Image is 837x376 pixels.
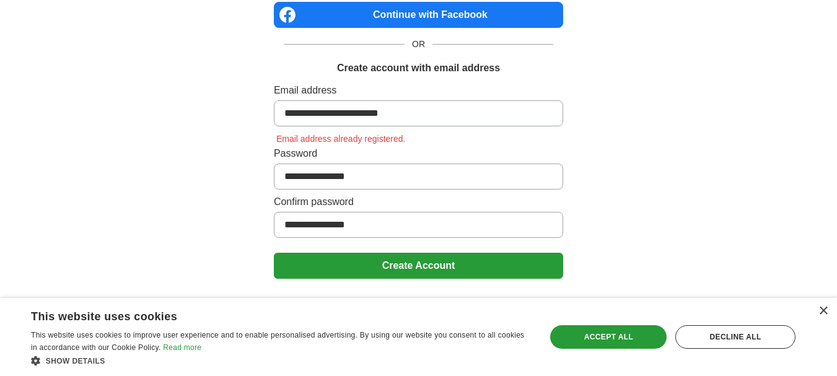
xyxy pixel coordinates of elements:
[274,146,563,161] label: Password
[163,343,201,352] a: Read more, opens a new window
[405,38,432,51] span: OR
[31,305,500,324] div: This website uses cookies
[31,354,531,367] div: Show details
[675,325,795,349] div: Decline all
[274,134,408,144] span: Email address already registered.
[337,61,500,76] h1: Create account with email address
[46,357,105,365] span: Show details
[274,195,563,209] label: Confirm password
[818,307,828,316] div: Close
[274,83,563,98] label: Email address
[550,325,667,349] div: Accept all
[274,253,563,279] button: Create Account
[31,331,524,352] span: This website uses cookies to improve user experience and to enable personalised advertising. By u...
[274,2,563,28] a: Continue with Facebook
